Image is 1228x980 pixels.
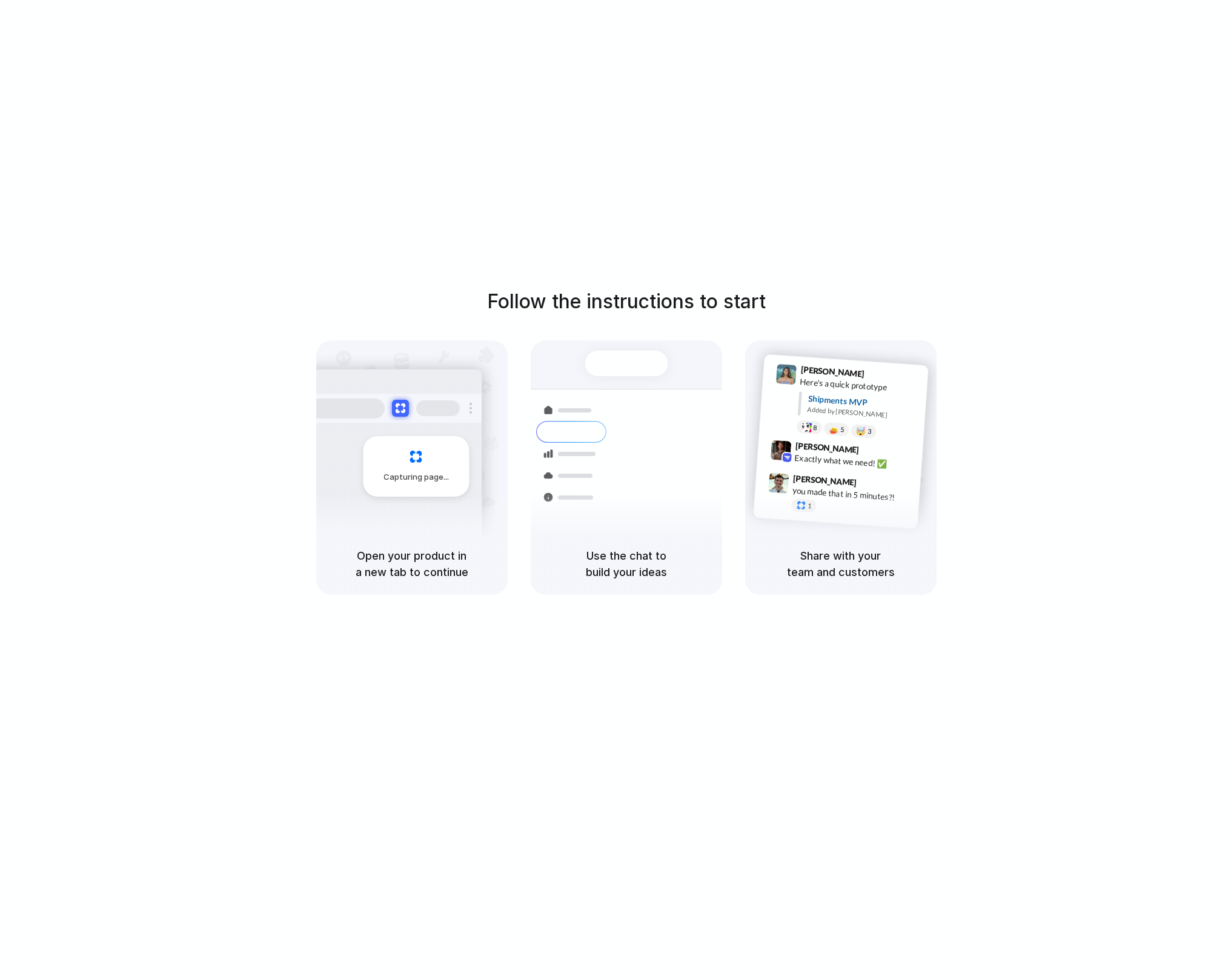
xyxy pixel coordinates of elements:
[840,426,844,433] span: 5
[794,451,915,472] div: Exactly what we need! ✅
[868,369,892,383] span: 9:41 AM
[799,376,920,396] div: Here's a quick prototype
[862,445,887,459] span: 9:42 AM
[487,287,766,316] h1: Follow the instructions to start
[860,477,885,492] span: 9:47 AM
[792,472,857,489] span: [PERSON_NAME]
[807,503,811,509] span: 1
[807,405,918,422] div: Added by [PERSON_NAME]
[808,392,920,412] div: Shipments MVP
[800,363,865,380] span: [PERSON_NAME]
[545,548,708,580] h5: Use the chat to build your ideas
[867,428,871,435] span: 3
[812,425,817,431] span: 8
[331,548,493,580] h5: Open your product in a new tab to continue
[792,484,913,505] div: you made that in 5 minutes?!
[383,471,451,483] span: Capturing page
[855,426,866,435] div: 🤯
[760,548,922,580] h5: Share with your team and customers
[795,439,859,457] span: [PERSON_NAME]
